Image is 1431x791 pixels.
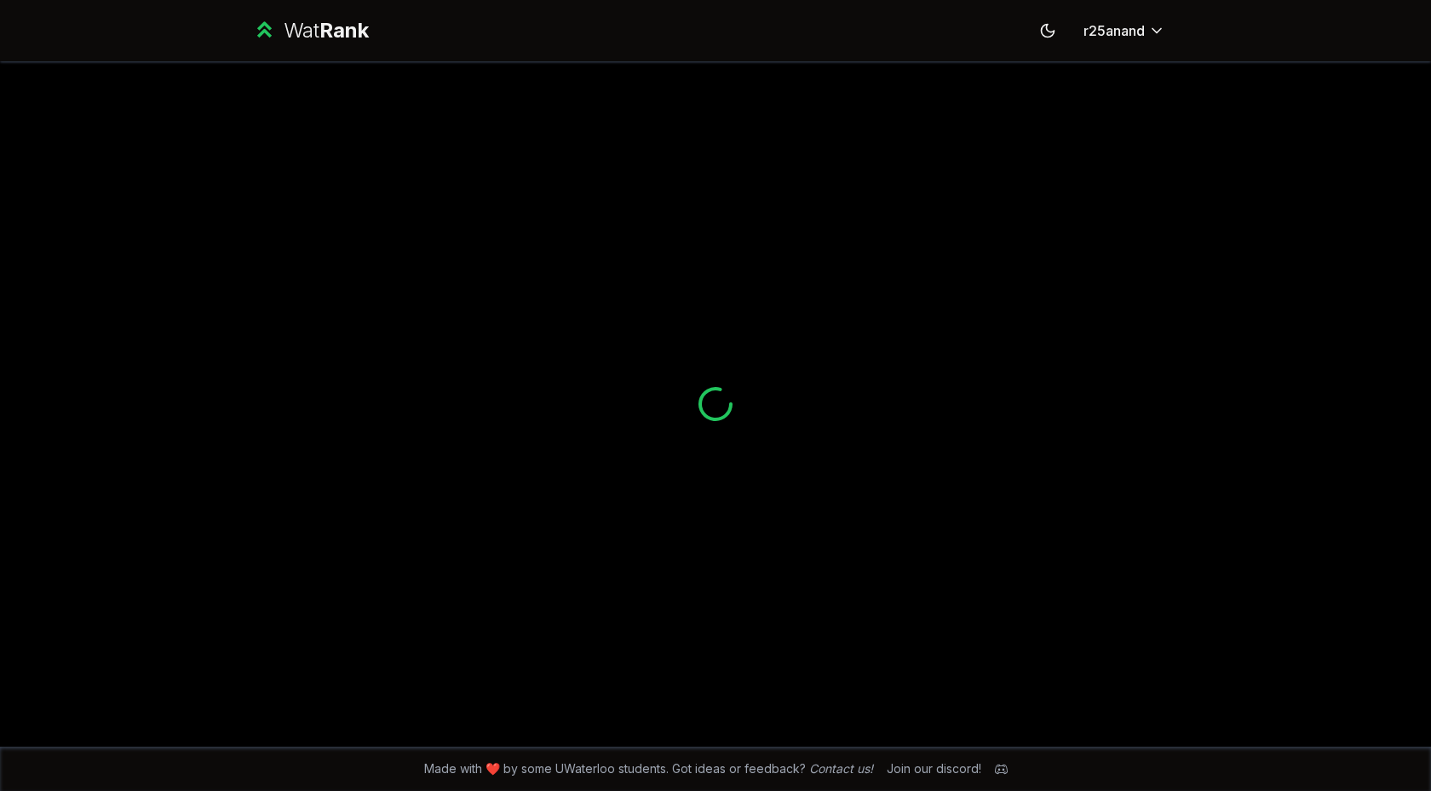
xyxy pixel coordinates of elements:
[424,760,873,777] span: Made with ❤️ by some UWaterloo students. Got ideas or feedback?
[252,17,369,44] a: WatRank
[319,18,369,43] span: Rank
[809,761,873,776] a: Contact us!
[284,17,369,44] div: Wat
[1070,15,1179,46] button: r25anand
[1083,20,1145,41] span: r25anand
[887,760,981,777] div: Join our discord!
